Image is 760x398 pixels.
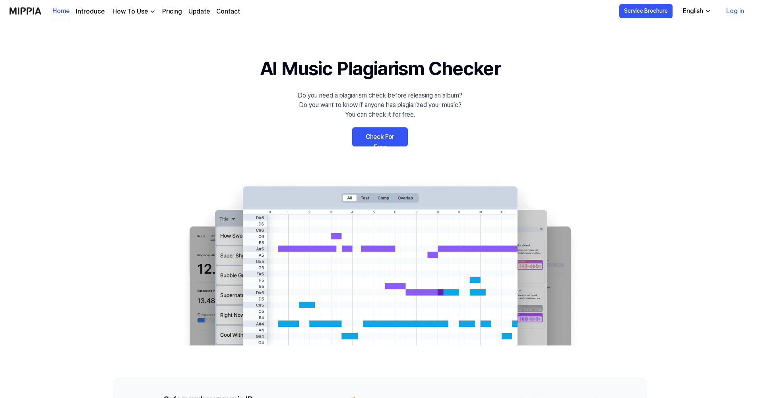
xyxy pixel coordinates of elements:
[677,3,716,19] button: English
[111,7,149,16] div: How To Use
[260,54,500,83] h1: AI Music Plagiarism Checker
[216,7,240,16] a: Contact
[111,7,156,16] button: How To Use
[352,127,408,146] a: Check For Free
[76,7,105,16] a: Introduce
[298,91,462,119] div: Do you need a plagiarism check before releasing an album? Do you want to know if anyone has plagi...
[681,6,705,16] div: English
[188,7,210,16] a: Update
[162,7,182,16] a: Pricing
[173,178,587,345] img: main Image
[52,0,70,22] a: Home
[619,4,673,18] button: Service Brochure
[149,8,156,15] img: down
